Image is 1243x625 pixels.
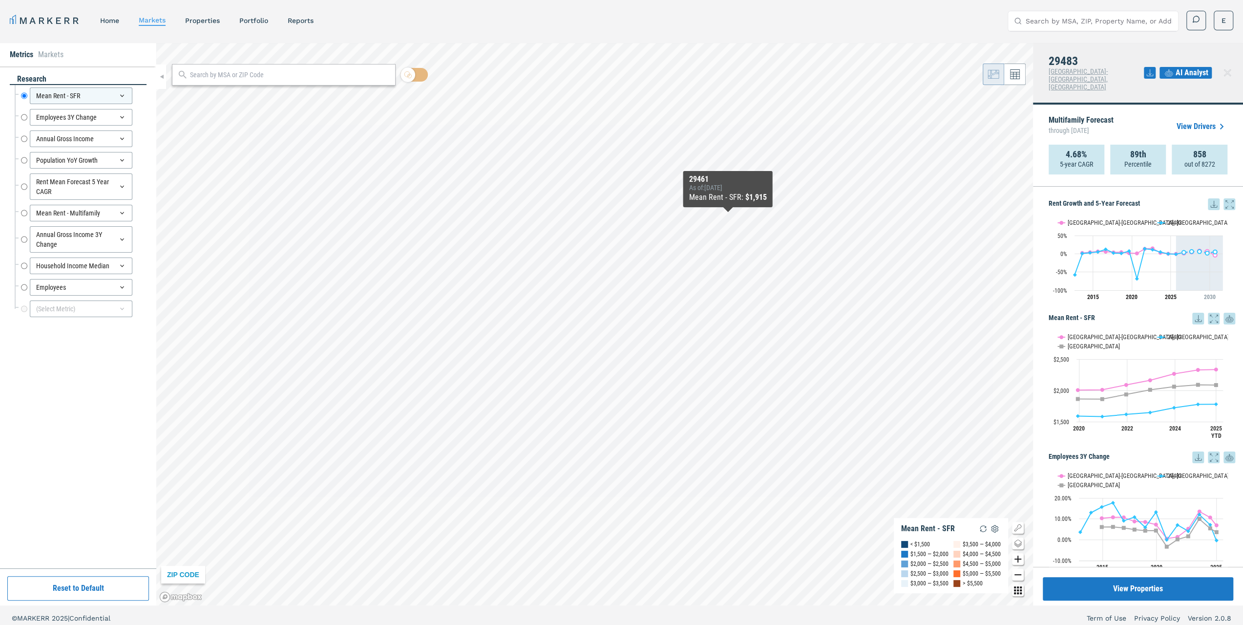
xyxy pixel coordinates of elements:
path: Sunday, 29 Aug, 20:00, 6.13. 29483. [1190,250,1194,254]
div: Population YoY Growth [30,152,132,169]
a: reports [288,17,314,24]
div: Annual Gross Income [30,130,132,147]
img: Settings [989,523,1001,535]
div: Employees 3Y Change. Highcharts interactive chart. [1049,463,1235,585]
span: [GEOGRAPHIC_DATA]-[GEOGRAPHIC_DATA], [GEOGRAPHIC_DATA] [1049,67,1108,91]
div: $3,000 — $3,500 [910,579,948,588]
input: Search by MSA, ZIP, Property Name, or Address [1026,11,1172,31]
div: $5,000 — $5,500 [963,569,1001,579]
path: Thursday, 14 Dec, 19:00, 2,061.21. USA. [1172,385,1176,388]
path: Saturday, 14 Dec, 19:00, 2,005.71. Charleston-North Charleston, SC. [1076,388,1080,392]
a: View Drivers [1177,121,1227,132]
text: 0.00% [1057,537,1072,543]
span: AI Analyst [1176,67,1208,79]
div: Map Tooltip Content [689,175,767,203]
text: 10.00% [1054,516,1072,522]
h5: Employees 3Y Change [1049,452,1235,463]
li: Markets [38,49,63,61]
path: Saturday, 14 Dec, 19:00, 10.68. Charleston-North Charleston, SC. [1208,516,1212,519]
div: Mean Rent - Multifamily [30,205,132,221]
path: Sunday, 14 Dec, 19:00, 15.72. 29483. [1100,505,1104,509]
path: Wednesday, 14 Dec, 19:00, 9.05. 29483. [1122,519,1126,523]
path: Sunday, 14 Sep, 20:00, 1,780.7. 29483. [1214,402,1218,406]
text: $2,000 [1053,388,1069,394]
div: Annual Gross Income 3Y Change [30,226,132,253]
p: 5-year CAGR [1060,159,1093,169]
path: Tuesday, 14 Dec, 19:00, 1,935.88. USA. [1124,392,1128,396]
path: Thursday, 14 Dec, 19:00, 10.85. 29483. [1133,515,1137,519]
path: Sunday, 14 Dec, 19:00, 6.09. USA. [1100,525,1104,529]
path: Saturday, 29 Aug, 20:00, 3.91. 29483. [1182,250,1186,254]
span: Confidential [69,614,110,622]
text: 50% [1057,233,1067,239]
path: Thursday, 14 Dec, 19:00, 9.94. USA. [1198,517,1201,521]
path: Tuesday, 14 Dec, 19:00, 1,617.36. 29483. [1124,412,1128,416]
span: E [1222,16,1226,25]
div: $4,000 — $4,500 [963,549,1001,559]
div: $2,500 — $3,000 [910,569,948,579]
path: Tuesday, 14 Dec, 19:00, 7.04. 29483. [1176,523,1180,527]
text: [GEOGRAPHIC_DATA] [1068,481,1120,489]
text: 2025 YTD [1210,564,1222,578]
path: Monday, 29 Aug, 20:00, 11.31. 29483. [1151,248,1155,252]
text: 2025 YTD [1210,425,1222,439]
button: E [1214,11,1233,30]
path: Wednesday, 29 Aug, 20:00, 1.15. 29483. [1119,251,1123,255]
path: Tuesday, 29 Aug, 20:00, 6.3. 29483. [1198,249,1201,253]
path: Wednesday, 29 Aug, 20:00, 1.82. 29483. [1205,251,1209,255]
div: Household Income Median [30,258,132,274]
div: Rent Mean Forecast 5 Year CAGR [30,173,132,200]
div: Employees [30,279,132,296]
path: Monday, 14 Jul, 20:00, 3.63. USA. [1215,530,1219,534]
svg: Interactive chart [1049,210,1227,308]
div: (Select Metric) [30,301,132,317]
a: Privacy Policy [1134,613,1180,623]
a: home [100,17,119,24]
g: 29483, line 4 of 4 with 5 data points. [1182,249,1217,255]
text: $2,500 [1053,356,1069,363]
path: Tuesday, 29 Aug, 20:00, 4.77. 29483. [1159,250,1162,254]
text: [GEOGRAPHIC_DATA]-[GEOGRAPHIC_DATA], [GEOGRAPHIC_DATA] [1068,219,1229,226]
div: Mean Rent - SFR [901,524,955,534]
path: Monday, 14 Dec, 19:00, 10.77. Charleston-North Charleston, SC. [1111,515,1115,519]
path: Monday, 14 Dec, 19:00, 1,583.14. 29483. [1100,414,1104,418]
path: Wednesday, 14 Dec, 19:00, 2,163.14. Charleston-North Charleston, SC. [1148,378,1152,382]
path: Monday, 14 Jul, 20:00, 6.9. Charleston-North Charleston, SC. [1215,523,1219,527]
text: -50% [1056,269,1067,276]
text: -10.00% [1053,558,1072,564]
path: Wednesday, 14 Dec, 19:00, 1.62. USA. [1186,534,1190,538]
b: $1,915 [745,193,767,202]
svg: Interactive chart [1049,463,1228,585]
path: Wednesday, 14 Dec, 19:00, 2,009.91. USA. [1148,388,1152,392]
h5: Rent Growth and 5-Year Forecast [1049,198,1235,210]
a: MARKERR [10,14,81,27]
path: Tuesday, 14 Dec, 19:00, 0.15. USA. [1176,537,1180,541]
text: [GEOGRAPHIC_DATA]-[GEOGRAPHIC_DATA], [GEOGRAPHIC_DATA] [1068,472,1229,479]
path: Thursday, 29 Aug, 20:00, 0.87. 29483. [1080,251,1084,255]
a: Portfolio [239,17,268,24]
strong: 858 [1193,150,1206,159]
button: View Properties [1043,577,1233,601]
div: $4,500 — $5,000 [963,559,1001,569]
div: Mean Rent - SFR [30,87,132,104]
path: Friday, 29 Aug, 20:00, -1.1. 29483. [1174,252,1178,256]
path: Sunday, 14 Dec, 19:00, 10.29. Charleston-North Charleston, SC. [1100,516,1104,520]
text: $1,500 [1053,419,1069,426]
path: Saturday, 14 Dec, 19:00, 1,590.65. 29483. [1076,414,1080,418]
text: 2015 [1096,564,1108,571]
path: Friday, 14 Dec, 19:00, 3.64. 29483. [1078,530,1082,534]
p: out of 8272 [1184,159,1215,169]
img: Reload Legend [977,523,989,535]
text: 2024 [1169,425,1181,432]
span: through [DATE] [1049,124,1114,137]
p: Percentile [1124,159,1152,169]
button: Show Charleston-North Charleston, SC [1058,219,1147,226]
div: $2,000 — $2,500 [910,559,948,569]
button: Zoom in map button [1012,553,1024,565]
span: 2025 | [52,614,69,622]
path: Saturday, 14 Dec, 19:00, 1,863.38. USA. [1076,397,1080,401]
path: Monday, 14 Dec, 19:00, 6.16. USA. [1111,525,1115,529]
path: Thursday, 14 Dec, 19:00, 1,723.83. 29483. [1172,406,1176,409]
path: Sunday, 29 Aug, 20:00, 13.84. 29483. [1143,247,1147,251]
